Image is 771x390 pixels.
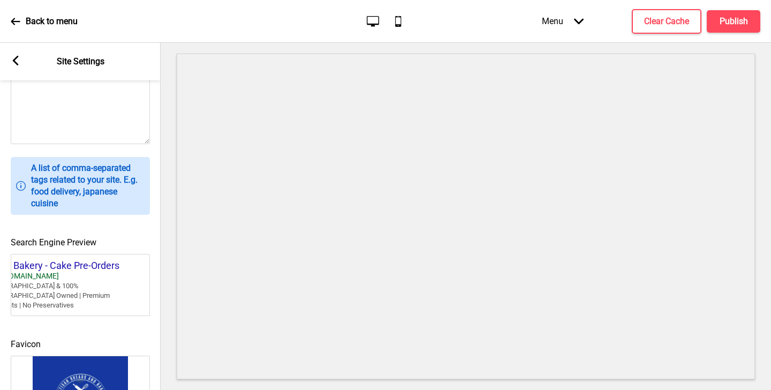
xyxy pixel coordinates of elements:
[632,9,701,34] button: Clear Cache
[707,10,760,33] button: Publish
[31,162,145,209] p: A list of comma-separated tags related to your site. E.g. food delivery, japanese cuisine
[26,16,78,27] p: Back to menu
[644,16,689,27] h4: Clear Cache
[11,237,150,249] h4: Search Engine Preview
[531,5,594,37] div: Menu
[11,26,150,144] textarea: restaurant, food delivery, takeaway
[11,7,78,36] a: Back to menu
[57,56,104,67] p: Site Settings
[11,339,150,350] h4: Favicon
[720,16,748,27] h4: Publish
